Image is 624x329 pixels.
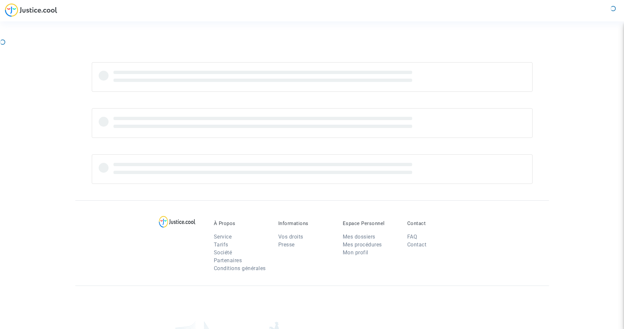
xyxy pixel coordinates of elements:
a: Presse [278,241,295,248]
a: Service [214,234,232,240]
p: À Propos [214,220,268,226]
img: logo-lg.svg [159,216,195,228]
img: jc-logo.svg [5,3,57,17]
a: Conditions générales [214,265,266,271]
a: Contact [407,241,427,248]
p: Informations [278,220,333,226]
a: Tarifs [214,241,228,248]
a: Mes dossiers [343,234,375,240]
a: Vos droits [278,234,303,240]
a: FAQ [407,234,417,240]
a: Mes procédures [343,241,382,248]
a: Mon profil [343,249,368,256]
p: Espace Personnel [343,220,397,226]
p: Contact [407,220,462,226]
a: Société [214,249,232,256]
a: Partenaires [214,257,242,264]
